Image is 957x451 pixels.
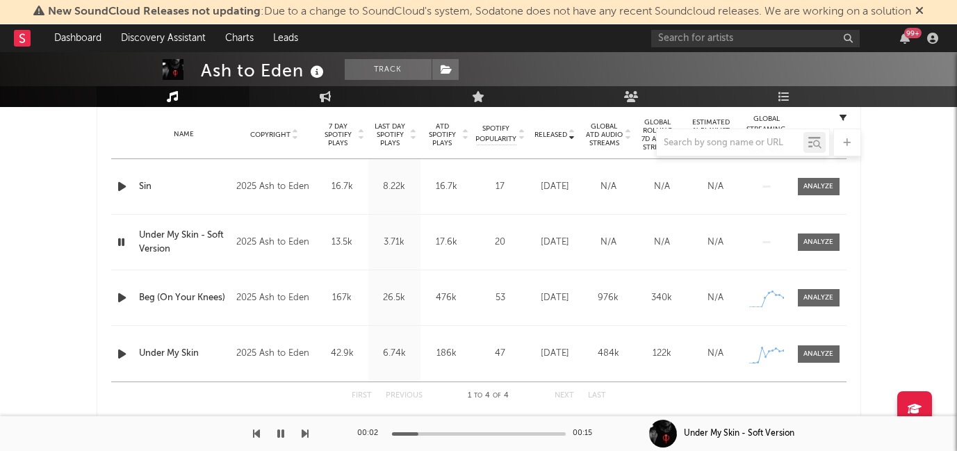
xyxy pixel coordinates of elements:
[474,393,482,399] span: to
[585,347,632,361] div: 484k
[386,392,423,400] button: Previous
[139,180,230,194] a: Sin
[532,236,578,249] div: [DATE]
[320,236,365,249] div: 13.5k
[904,28,922,38] div: 99 +
[692,291,739,305] div: N/A
[424,122,461,147] span: ATD Spotify Plays
[475,124,516,145] span: Spotify Popularity
[450,388,527,404] div: 1 4 4
[692,347,739,361] div: N/A
[532,291,578,305] div: [DATE]
[639,291,685,305] div: 340k
[111,24,215,52] a: Discovery Assistant
[493,393,501,399] span: of
[372,347,417,361] div: 6.74k
[476,291,525,305] div: 53
[236,290,312,306] div: 2025 Ash to Eden
[692,236,739,249] div: N/A
[201,59,327,82] div: Ash to Eden
[588,392,606,400] button: Last
[651,30,860,47] input: Search for artists
[476,236,525,249] div: 20
[424,236,469,249] div: 17.6k
[352,392,372,400] button: First
[320,180,365,194] div: 16.7k
[657,138,803,149] input: Search by song name or URL
[424,291,469,305] div: 476k
[357,425,385,442] div: 00:02
[236,345,312,362] div: 2025 Ash to Eden
[48,6,911,17] span: : Due to a change to SoundCloud's system, Sodatone does not have any recent Soundcloud releases. ...
[320,122,357,147] span: 7 Day Spotify Plays
[900,33,910,44] button: 99+
[372,122,409,147] span: Last Day Spotify Plays
[476,180,525,194] div: 17
[320,347,365,361] div: 42.9k
[746,114,787,156] div: Global Streaming Trend (Last 60D)
[139,229,230,256] a: Under My Skin - Soft Version
[320,291,365,305] div: 167k
[639,236,685,249] div: N/A
[372,236,417,249] div: 3.71k
[44,24,111,52] a: Dashboard
[573,425,600,442] div: 00:15
[139,291,230,305] a: Beg (On Your Knees)
[263,24,308,52] a: Leads
[585,180,632,194] div: N/A
[345,59,432,80] button: Track
[139,347,230,361] a: Under My Skin
[424,347,469,361] div: 186k
[424,180,469,194] div: 16.7k
[555,392,574,400] button: Next
[372,291,417,305] div: 26.5k
[915,6,924,17] span: Dismiss
[692,180,739,194] div: N/A
[639,118,677,151] span: Global Rolling 7D Audio Streams
[532,347,578,361] div: [DATE]
[639,347,685,361] div: 122k
[639,180,685,194] div: N/A
[684,427,794,440] div: Under My Skin - Soft Version
[532,180,578,194] div: [DATE]
[476,347,525,361] div: 47
[585,236,632,249] div: N/A
[585,122,623,147] span: Global ATD Audio Streams
[692,118,730,151] span: Estimated % Playlist Streams Last Day
[585,291,632,305] div: 976k
[236,179,312,195] div: 2025 Ash to Eden
[372,180,417,194] div: 8.22k
[236,234,312,251] div: 2025 Ash to Eden
[48,6,261,17] span: New SoundCloud Releases not updating
[215,24,263,52] a: Charts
